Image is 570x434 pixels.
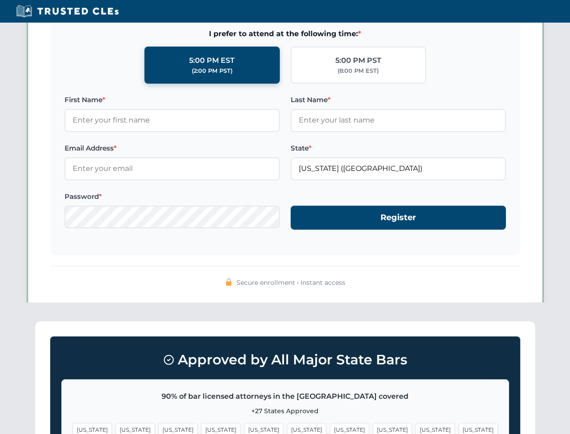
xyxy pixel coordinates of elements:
[291,157,506,180] input: Florida (FL)
[65,157,280,180] input: Enter your email
[14,5,121,18] img: Trusted CLEs
[73,391,498,402] p: 90% of bar licensed attorneys in the [GEOGRAPHIC_DATA] covered
[65,94,280,105] label: First Name
[338,66,379,75] div: (8:00 PM EST)
[61,348,509,372] h3: Approved by All Major State Bars
[65,109,280,132] input: Enter your first name
[65,28,506,40] span: I prefer to attend at the following time:
[291,206,506,230] button: Register
[65,143,280,154] label: Email Address
[65,191,280,202] label: Password
[236,278,345,288] span: Secure enrollment • Instant access
[225,278,232,286] img: 🔒
[291,94,506,105] label: Last Name
[291,143,506,154] label: State
[73,406,498,416] p: +27 States Approved
[189,55,235,66] div: 5:00 PM EST
[192,66,232,75] div: (2:00 PM PST)
[291,109,506,132] input: Enter your last name
[335,55,381,66] div: 5:00 PM PST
